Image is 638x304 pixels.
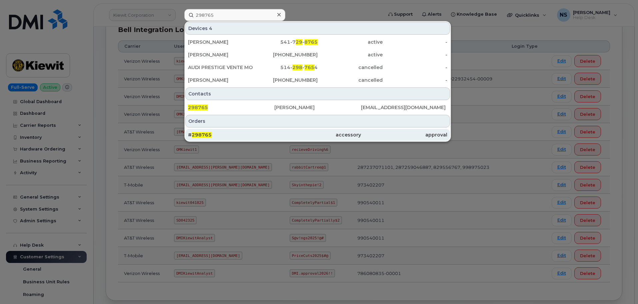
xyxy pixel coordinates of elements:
span: 298 [292,64,302,70]
div: [PERSON_NAME] [274,104,361,111]
div: Contacts [185,87,450,100]
span: 4 [209,25,212,32]
div: active [318,39,383,45]
div: - [383,77,448,83]
div: [PERSON_NAME] [188,39,253,45]
span: 298765 [192,132,212,138]
div: cancelled [318,77,383,83]
div: AUDI PRESTIGE VENTE MOBILE 3 . [188,64,253,71]
div: [PERSON_NAME] [188,51,253,58]
div: - [383,51,448,58]
div: 541-7 - [253,39,318,45]
div: accessory [274,131,361,138]
span: 8765 [304,39,318,45]
div: # [188,131,274,138]
input: Find something... [184,9,285,21]
span: 298765 [188,104,208,110]
iframe: Messenger Launcher [609,275,633,299]
span: 29 [296,39,302,45]
a: 298765[PERSON_NAME][EMAIL_ADDRESS][DOMAIN_NAME] [185,101,450,113]
a: AUDI PRESTIGE VENTE MOBILE 3 .514-298-7654cancelled- [185,61,450,73]
div: - [383,64,448,71]
div: [PHONE_NUMBER] [253,51,318,58]
div: Devices [185,22,450,35]
div: - [383,39,448,45]
div: [PERSON_NAME] [188,77,253,83]
div: cancelled [318,64,383,71]
span: 765 [304,64,314,70]
div: 514- - 4 [253,64,318,71]
div: [PHONE_NUMBER] [253,77,318,83]
a: [PERSON_NAME][PHONE_NUMBER]cancelled- [185,74,450,86]
div: active [318,51,383,58]
div: approval [361,131,447,138]
div: [EMAIL_ADDRESS][DOMAIN_NAME] [361,104,447,111]
a: #298765accessoryapproval [185,129,450,141]
div: Orders [185,115,450,127]
a: [PERSON_NAME][PHONE_NUMBER]active- [185,49,450,61]
a: [PERSON_NAME]541-729-8765active- [185,36,450,48]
